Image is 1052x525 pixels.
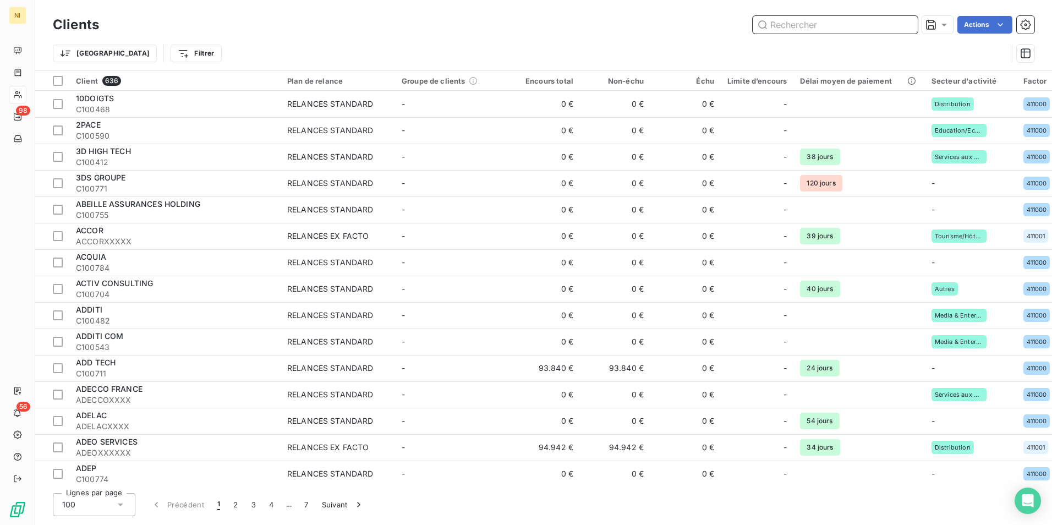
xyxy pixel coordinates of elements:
span: - [783,310,787,321]
span: - [783,231,787,242]
span: - [783,442,787,453]
td: 0 € [509,302,580,329]
span: - [783,363,787,374]
span: Client [76,76,98,85]
span: 38 jours [800,149,840,165]
td: 0 € [580,170,650,196]
td: 0 € [650,276,721,302]
button: Précédent [144,493,211,516]
div: RELANCES STANDARD [287,389,374,400]
button: 4 [262,493,280,516]
span: ACQUIA [76,252,106,261]
span: ADDITI [76,305,102,314]
span: Services aux Entreprises [935,154,983,160]
div: RELANCES STANDARD [287,178,374,189]
div: Délai moyen de paiement [800,76,918,85]
span: - [932,469,935,478]
div: Non-échu [587,76,644,85]
span: C100590 [76,130,274,141]
div: Secteur d'activité [932,76,1010,85]
td: 0 € [580,196,650,223]
span: 411000 [1027,154,1047,160]
button: 3 [245,493,262,516]
td: 0 € [580,223,650,249]
span: 636 [102,76,121,86]
span: 411001 [1027,444,1045,451]
span: C100771 [76,183,274,194]
span: - [402,363,405,373]
span: C100784 [76,262,274,274]
div: RELANCES STANDARD [287,151,374,162]
td: 0 € [580,408,650,434]
span: 411000 [1027,338,1047,345]
span: - [783,415,787,426]
span: - [783,99,787,110]
span: 2PACE [76,120,101,129]
span: - [783,389,787,400]
div: RELANCES STANDARD [287,99,374,110]
td: 0 € [509,408,580,434]
span: C100543 [76,342,274,353]
span: - [402,390,405,399]
span: 411000 [1027,101,1047,107]
td: 0 € [580,381,650,408]
span: ADEO SERVICES [76,437,138,446]
span: ADECCOXXXX [76,395,274,406]
td: 0 € [509,276,580,302]
span: - [402,284,405,293]
td: 0 € [650,408,721,434]
td: 0 € [580,249,650,276]
span: Distribution [935,101,971,107]
span: - [783,257,787,268]
td: 0 € [650,196,721,223]
td: 0 € [650,223,721,249]
span: - [783,336,787,347]
span: 411000 [1027,391,1047,398]
span: Groupe de clients [402,76,465,85]
span: 40 jours [800,281,840,297]
span: 411000 [1027,312,1047,319]
span: - [402,442,405,452]
button: Actions [957,16,1012,34]
span: - [932,416,935,425]
span: - [402,152,405,161]
button: Filtrer [171,45,221,62]
span: - [783,151,787,162]
td: 0 € [509,196,580,223]
div: RELANCES STANDARD [287,363,374,374]
td: 0 € [580,276,650,302]
span: C100774 [76,474,274,485]
td: 93.840 € [580,355,650,381]
span: - [783,178,787,189]
td: 94.942 € [580,434,650,461]
span: - [932,205,935,214]
span: … [280,496,298,513]
span: - [402,205,405,214]
td: 0 € [650,461,721,487]
button: [GEOGRAPHIC_DATA] [53,45,157,62]
span: ADEP [76,463,97,473]
div: RELANCES STANDARD [287,125,374,136]
button: 7 [298,493,315,516]
span: ADDITI COM [76,331,124,341]
div: Limite d’encours [727,76,787,85]
div: NI [9,7,26,24]
span: Distribution [935,444,971,451]
td: 0 € [650,249,721,276]
span: Education/Economie solidaire/non profit [935,127,983,134]
span: 411000 [1027,259,1047,266]
div: RELANCES STANDARD [287,310,374,321]
span: - [932,363,935,373]
td: 0 € [650,91,721,117]
td: 0 € [650,302,721,329]
span: 3D HIGH TECH [76,146,131,156]
span: Tourisme/Hôtellerie [935,233,983,239]
td: 0 € [509,223,580,249]
span: - [402,231,405,240]
span: - [783,125,787,136]
span: Media & Entertainment [935,338,983,345]
td: 0 € [650,434,721,461]
span: - [402,99,405,108]
div: Échu [657,76,714,85]
h3: Clients [53,15,99,35]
